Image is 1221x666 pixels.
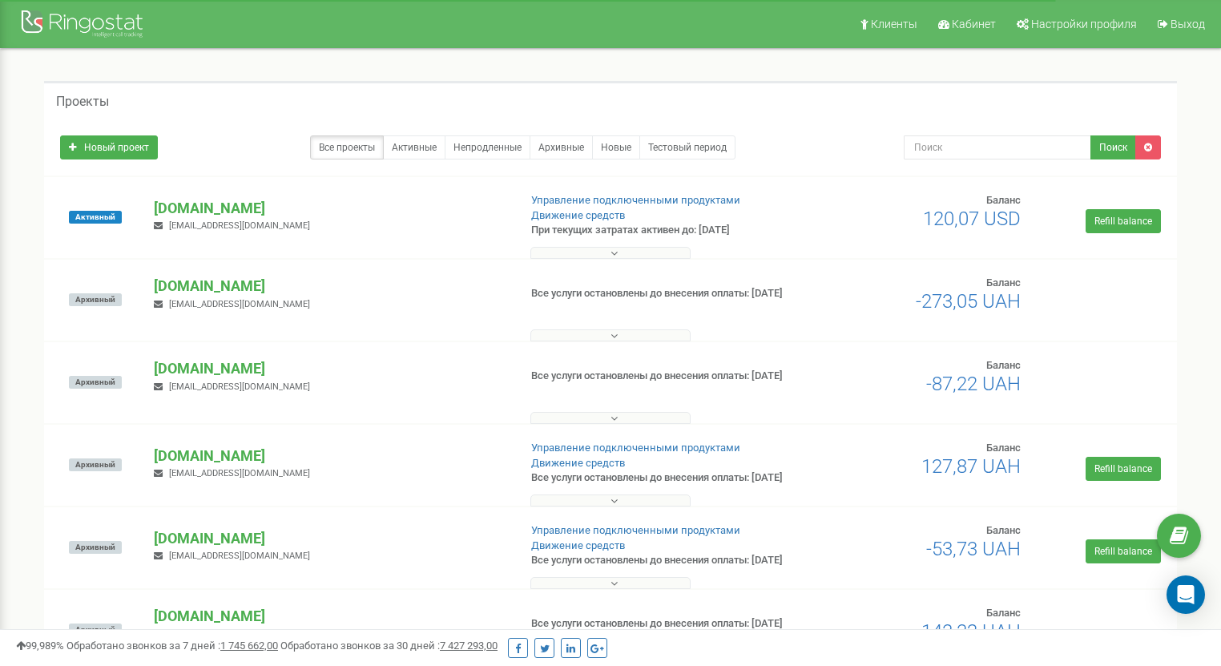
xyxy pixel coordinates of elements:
a: Refill balance [1086,209,1161,233]
span: Баланс [986,607,1021,619]
u: 1 745 662,00 [220,640,278,652]
a: Управление подключенными продуктами [531,442,740,454]
p: Все услуги остановлены до внесения оплаты: [DATE] [531,616,788,632]
span: -273,05 UAH [916,290,1021,313]
span: 120,07 USD [923,208,1021,230]
span: Баланс [986,194,1021,206]
span: Архивный [69,541,122,554]
p: [DOMAIN_NAME] [154,276,505,297]
p: Все услуги остановлены до внесения оплаты: [DATE] [531,470,788,486]
p: При текущих затратах активен до: [DATE] [531,223,788,238]
span: [EMAIL_ADDRESS][DOMAIN_NAME] [169,551,310,561]
span: Обработано звонков за 30 дней : [280,640,498,652]
a: Движение средств [531,539,625,551]
p: [DOMAIN_NAME] [154,358,505,379]
span: Обработано звонков за 7 дней : [66,640,278,652]
span: Архивный [69,293,122,306]
a: Новые [592,135,640,159]
img: Ringostat Logo [20,6,148,44]
span: [EMAIL_ADDRESS][DOMAIN_NAME] [169,381,310,392]
span: Баланс [986,276,1021,289]
span: Архивный [69,376,122,389]
a: Новый проект [60,135,158,159]
p: [DOMAIN_NAME] [154,528,505,549]
span: Баланс [986,524,1021,536]
span: Баланс [986,442,1021,454]
a: Управление подключенными продуктами [531,194,740,206]
h5: Проекты [56,95,109,109]
p: [DOMAIN_NAME] [154,606,505,627]
div: Open Intercom Messenger [1167,575,1205,614]
p: Все услуги остановлены до внесения оплаты: [DATE] [531,286,788,301]
span: Баланс [986,359,1021,371]
p: [DOMAIN_NAME] [154,198,505,219]
p: Все услуги остановлены до внесения оплаты: [DATE] [531,553,788,568]
a: Управление подключенными продуктами [531,524,740,536]
span: 127,87 UAH [921,455,1021,478]
span: [EMAIL_ADDRESS][DOMAIN_NAME] [169,220,310,231]
span: Архивный [69,458,122,471]
span: Архивный [69,624,122,636]
span: [EMAIL_ADDRESS][DOMAIN_NAME] [169,468,310,478]
p: Все услуги остановлены до внесения оплаты: [DATE] [531,369,788,384]
span: -53,73 UAH [926,538,1021,560]
a: Refill balance [1086,457,1161,481]
a: Тестовый период [639,135,735,159]
span: [EMAIL_ADDRESS][DOMAIN_NAME] [169,299,310,309]
span: Активный [69,211,122,224]
span: Кабинет [952,18,996,30]
a: Движение средств [531,209,625,221]
span: 99,989% [16,640,64,652]
u: 7 427 293,00 [440,640,498,652]
p: [DOMAIN_NAME] [154,446,505,466]
a: Refill balance [1086,539,1161,563]
a: Непродленные [445,135,530,159]
span: -87,22 UAH [926,373,1021,395]
input: Поиск [904,135,1091,159]
span: Настройки профиля [1031,18,1137,30]
span: Клиенты [871,18,917,30]
span: Выход [1171,18,1205,30]
button: Поиск [1090,135,1136,159]
a: Все проекты [310,135,384,159]
a: Активные [383,135,445,159]
a: Архивные [530,135,593,159]
a: Движение средств [531,457,625,469]
span: -143,32 UAH [916,620,1021,643]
